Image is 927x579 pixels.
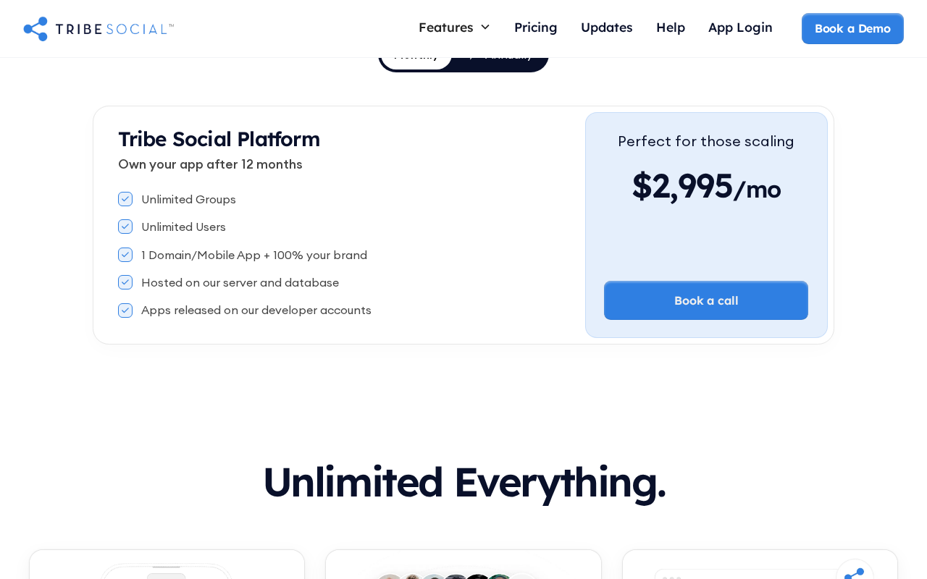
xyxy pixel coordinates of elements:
[118,154,585,174] p: Own your app after 12 months
[407,13,503,41] div: Features
[141,219,226,234] div: Unlimited Users
[141,191,236,207] div: Unlimited Groups
[118,126,320,151] strong: Tribe Social Platform
[141,274,339,290] div: Hosted on our server and database
[802,13,904,43] a: Book a Demo
[419,19,474,35] div: Features
[141,302,372,318] div: Apps released on our developer accounts
[29,460,898,503] h2: Unlimited Everything.
[514,19,558,35] div: Pricing
[604,281,808,320] a: Book a call
[503,13,569,44] a: Pricing
[645,13,697,44] a: Help
[581,19,633,35] div: Updates
[569,13,645,44] a: Updates
[733,174,781,211] span: /mo
[708,19,773,35] div: App Login
[23,14,174,43] a: home
[141,247,367,263] div: 1 Domain/Mobile App + 100% your brand
[618,130,794,152] div: Perfect for those scaling
[656,19,685,35] div: Help
[697,13,784,44] a: App Login
[618,164,794,207] div: $2,995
